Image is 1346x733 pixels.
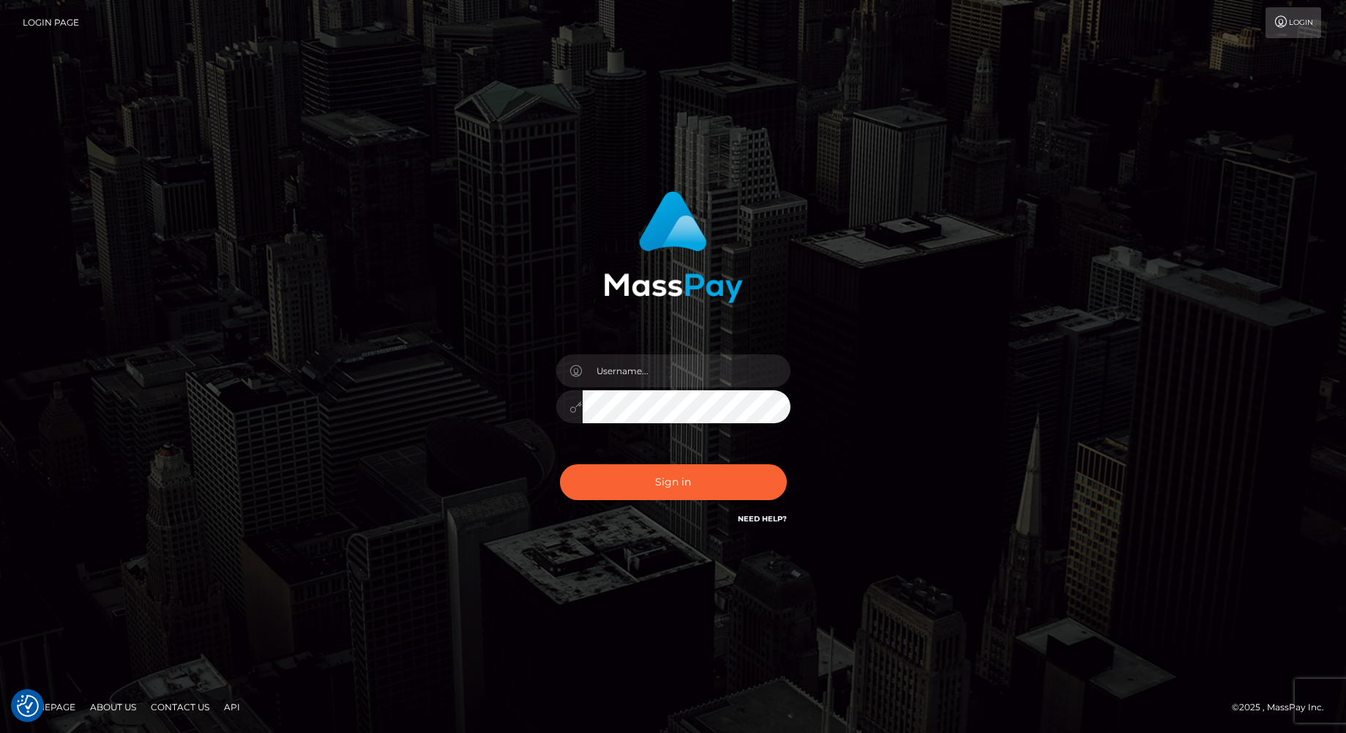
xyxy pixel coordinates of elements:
[23,7,79,38] a: Login Page
[17,695,39,717] img: Revisit consent button
[218,696,246,718] a: API
[17,695,39,717] button: Consent Preferences
[16,696,81,718] a: Homepage
[583,354,790,387] input: Username...
[604,191,743,303] img: MassPay Login
[1232,699,1335,715] div: © 2025 , MassPay Inc.
[145,696,215,718] a: Contact Us
[84,696,142,718] a: About Us
[1265,7,1321,38] a: Login
[738,514,787,524] a: Need Help?
[560,464,787,500] button: Sign in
